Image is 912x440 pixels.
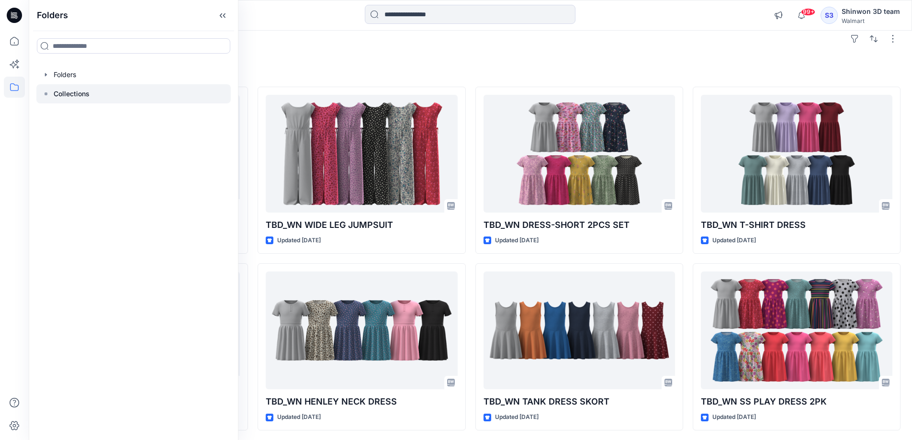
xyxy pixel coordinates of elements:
[712,236,756,246] p: Updated [DATE]
[266,218,457,232] p: TBD_WN WIDE LEG JUMPSUIT
[40,66,901,77] h4: Styles
[266,395,457,408] p: TBD_WN HENLEY NECK DRESS
[821,7,838,24] div: S3
[484,271,675,390] a: TBD_WN TANK DRESS SKORT
[712,412,756,422] p: Updated [DATE]
[484,218,675,232] p: TBD_WN DRESS-SHORT 2PCS SET
[277,412,321,422] p: Updated [DATE]
[266,95,457,213] a: TBD_WN WIDE LEG JUMPSUIT
[54,88,90,100] p: Collections
[801,8,815,16] span: 99+
[701,395,892,408] p: TBD_WN SS PLAY DRESS 2PK
[701,218,892,232] p: TBD_WN T-SHIRT DRESS
[484,95,675,213] a: TBD_WN DRESS-SHORT 2PCS SET
[495,236,539,246] p: Updated [DATE]
[495,412,539,422] p: Updated [DATE]
[842,17,900,24] div: Walmart
[701,271,892,390] a: TBD_WN SS PLAY DRESS 2PK
[842,6,900,17] div: Shinwon 3D team
[484,395,675,408] p: TBD_WN TANK DRESS SKORT
[277,236,321,246] p: Updated [DATE]
[701,95,892,213] a: TBD_WN T-SHIRT DRESS
[266,271,457,390] a: TBD_WN HENLEY NECK DRESS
